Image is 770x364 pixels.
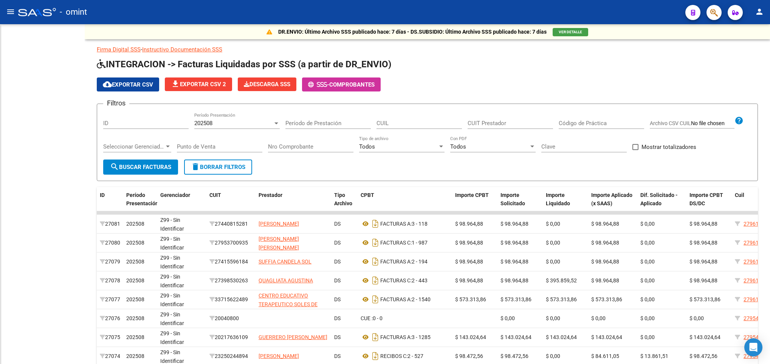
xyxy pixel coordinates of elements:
[259,259,311,265] span: SUFFIA CANDELA SOL
[209,276,253,285] div: 27398530263
[755,7,764,16] mat-icon: person
[100,239,120,247] div: 27080
[244,81,290,88] span: Descarga SSS
[455,353,483,359] span: $ 98.472,56
[334,315,341,321] span: DS
[126,296,144,302] span: 202508
[380,353,407,359] span: RECIBOS C:
[100,295,120,304] div: 27077
[640,192,678,207] span: Dif. Solicitado - Aplicado
[591,221,619,227] span: $ 98.964,88
[689,221,717,227] span: $ 98.964,88
[640,353,668,359] span: $ 13.861,51
[500,221,528,227] span: $ 98.964,88
[209,352,253,361] div: 23250244894
[455,259,483,265] span: $ 98.964,88
[259,192,282,198] span: Prestador
[640,240,655,246] span: $ 0,00
[259,293,318,316] span: CENTRO EDUCATIVO TERAPEUTICO SOLES DE BELLA VISTA SRL
[546,221,560,227] span: $ 0,00
[278,28,547,36] p: DR.ENVIO: Último Archivo SSS publicado hace: 7 días - DS.SUBSIDIO: Último Archivo SSS publicado h...
[334,221,341,227] span: DS
[191,164,245,170] span: Borrar Filtros
[500,277,528,283] span: $ 98.964,88
[126,315,144,321] span: 202508
[640,296,655,302] span: $ 0,00
[543,187,588,220] datatable-header-cell: Importe Liquidado
[126,240,144,246] span: 202508
[110,164,171,170] span: Buscar Facturas
[100,333,120,342] div: 27075
[689,277,717,283] span: $ 98.964,88
[126,192,158,207] span: Período Presentación
[546,277,577,283] span: $ 395.859,52
[160,274,184,288] span: Z99 - Sin Identificar
[259,353,299,359] span: [PERSON_NAME]
[591,315,606,321] span: $ 0,00
[103,81,153,88] span: Exportar CSV
[123,187,157,220] datatable-header-cell: Período Presentación
[308,81,329,88] span: -
[455,334,486,340] span: $ 143.024,64
[689,353,717,359] span: $ 98.472,56
[126,353,144,359] span: 202508
[361,331,449,343] div: 3 - 1285
[126,334,144,340] span: 202508
[380,277,412,283] span: FACTURAS C:
[591,296,622,302] span: $ 573.313,86
[640,277,655,283] span: $ 0,00
[686,187,732,220] datatable-header-cell: Importe CPBT DS/DC
[209,239,253,247] div: 27953700935
[238,77,296,91] app-download-masive: Descarga masiva de comprobantes (adjuntos)
[358,187,452,220] datatable-header-cell: CPBT
[361,350,449,362] div: 2 - 527
[126,259,144,265] span: 202508
[591,192,632,207] span: Importe Aplicado (x SAAS)
[334,353,341,359] span: DS
[370,256,380,268] i: Descargar documento
[126,277,144,283] span: 202508
[359,143,375,150] span: Todos
[103,160,178,175] button: Buscar Facturas
[500,353,528,359] span: $ 98.472,56
[380,221,412,227] span: FACTURAS A:
[361,192,374,198] span: CPBT
[6,7,15,16] mat-icon: menu
[735,192,744,198] span: Cuil
[171,79,180,88] mat-icon: file_download
[100,314,120,323] div: 27076
[97,187,123,220] datatable-header-cell: ID
[160,192,190,198] span: Gerenciador
[361,274,449,287] div: 2 - 443
[165,77,232,91] button: Exportar CSV 2
[206,187,256,220] datatable-header-cell: CUIT
[744,338,762,356] div: Open Intercom Messenger
[591,259,619,265] span: $ 98.964,88
[370,293,380,305] i: Descargar documento
[361,237,449,249] div: 1 - 987
[160,330,184,345] span: Z99 - Sin Identificar
[97,46,141,53] a: Firma Digital SSS
[500,334,531,340] span: $ 143.024,64
[452,187,497,220] datatable-header-cell: Importe CPBT
[640,315,655,321] span: $ 0,00
[103,98,129,108] h3: Filtros
[455,296,486,302] span: $ 573.313,86
[160,255,184,270] span: Z99 - Sin Identificar
[238,77,296,91] button: Descarga SSS
[160,293,184,307] span: Z99 - Sin Identificar
[259,236,299,251] span: [PERSON_NAME] [PERSON_NAME]
[689,296,720,302] span: $ 573.313,86
[334,192,352,207] span: Tipo Archivo
[650,120,691,126] span: Archivo CSV CUIL
[259,221,299,227] span: [PERSON_NAME]
[546,334,577,340] span: $ 143.024,64
[126,221,144,227] span: 202508
[334,334,341,340] span: DS
[455,221,483,227] span: $ 98.964,88
[334,240,341,246] span: DS
[380,334,412,340] span: FACTURAS A:
[142,46,222,53] a: Instructivo Documentación SSS
[559,30,582,34] span: VER DETALLE
[591,240,619,246] span: $ 98.964,88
